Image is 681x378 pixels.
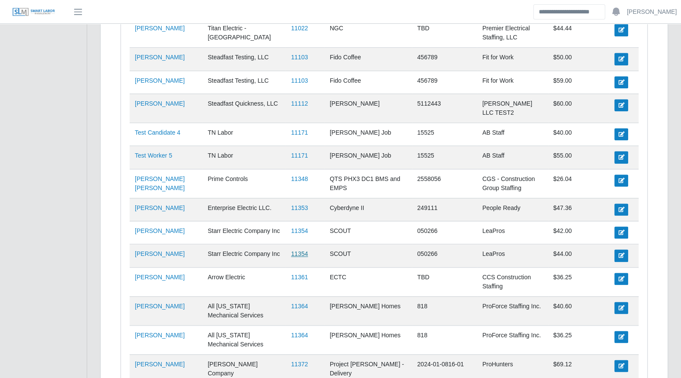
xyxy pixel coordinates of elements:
a: [PERSON_NAME] [135,77,185,84]
td: $42.00 [548,221,609,244]
a: [PERSON_NAME] [135,250,185,257]
a: [PERSON_NAME] [135,25,185,32]
a: [PERSON_NAME] [PERSON_NAME] [135,175,185,191]
td: [PERSON_NAME] [325,94,412,123]
td: $60.00 [548,94,609,123]
td: SCOUT [325,244,412,267]
td: 15525 [412,146,477,169]
td: LeaPros [477,221,548,244]
input: Search [533,4,605,19]
td: $26.04 [548,169,609,198]
img: SLM Logo [12,7,55,17]
td: ECTC [325,267,412,296]
td: LeaPros [477,244,548,267]
a: [PERSON_NAME] [135,54,185,61]
a: [PERSON_NAME] [135,274,185,281]
td: TN Labor [202,123,286,145]
td: $40.00 [548,123,609,145]
a: 11353 [291,204,308,211]
a: 11103 [291,54,308,61]
td: Premier Electrical Staffing, LLC [477,19,548,48]
td: Steadfast Testing, LLC [202,48,286,71]
a: 11348 [291,175,308,182]
td: ProForce Staffing Inc. [477,296,548,325]
a: [PERSON_NAME] [627,7,677,16]
td: ProForce Staffing Inc. [477,325,548,354]
a: [PERSON_NAME] [135,361,185,368]
td: [PERSON_NAME] Homes [325,325,412,354]
a: 11112 [291,100,308,107]
a: 11354 [291,227,308,234]
td: 456789 [412,71,477,94]
td: People Ready [477,198,548,221]
td: All [US_STATE] Mechanical Services [202,325,286,354]
td: AB Staff [477,123,548,145]
td: 15525 [412,123,477,145]
td: 050266 [412,244,477,267]
td: 050266 [412,221,477,244]
td: Fit for Work [477,48,548,71]
td: $50.00 [548,48,609,71]
td: TBD [412,19,477,48]
td: $40.60 [548,296,609,325]
td: Enterprise Electric LLC. [202,198,286,221]
a: 11022 [291,25,308,32]
td: Cyberdyne II [325,198,412,221]
td: 249111 [412,198,477,221]
td: $44.44 [548,19,609,48]
td: QTS PHX3 DC1 BMS and EMPS [325,169,412,198]
a: 11171 [291,129,308,136]
td: $36.25 [548,325,609,354]
a: Test Candidate 4 [135,129,180,136]
td: CGS - Construction Group Staffing [477,169,548,198]
a: [PERSON_NAME] [135,303,185,310]
td: [PERSON_NAME] Job [325,123,412,145]
td: 818 [412,296,477,325]
td: Starr Electric Company Inc [202,244,286,267]
td: $36.25 [548,267,609,296]
a: [PERSON_NAME] [135,227,185,234]
a: 11372 [291,361,308,368]
td: Arrow Electric [202,267,286,296]
td: [PERSON_NAME] LLC TEST2 [477,94,548,123]
td: TBD [412,267,477,296]
td: 5112443 [412,94,477,123]
td: Fit for Work [477,71,548,94]
td: Prime Controls [202,169,286,198]
td: $59.00 [548,71,609,94]
td: 456789 [412,48,477,71]
a: 11364 [291,332,308,339]
td: $47.36 [548,198,609,221]
a: 11354 [291,250,308,257]
a: 11364 [291,303,308,310]
td: Starr Electric Company Inc [202,221,286,244]
td: NGC [325,19,412,48]
a: [PERSON_NAME] [135,204,185,211]
a: Test Worker 5 [135,152,172,159]
td: All [US_STATE] Mechanical Services [202,296,286,325]
a: 11361 [291,274,308,281]
td: AB Staff [477,146,548,169]
td: [PERSON_NAME] Homes [325,296,412,325]
td: Steadfast Testing, LLC [202,71,286,94]
td: 818 [412,325,477,354]
td: CCS Construction Staffing [477,267,548,296]
td: Fido Coffee [325,48,412,71]
td: SCOUT [325,221,412,244]
td: TN Labor [202,146,286,169]
td: $44.00 [548,244,609,267]
a: 11103 [291,77,308,84]
td: Fido Coffee [325,71,412,94]
td: $55.00 [548,146,609,169]
td: Steadfast Quickness, LLC [202,94,286,123]
td: [PERSON_NAME] Job [325,146,412,169]
a: [PERSON_NAME] [135,100,185,107]
a: [PERSON_NAME] [135,332,185,339]
td: Titan Electric - [GEOGRAPHIC_DATA] [202,19,286,48]
a: 11171 [291,152,308,159]
td: 2558056 [412,169,477,198]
